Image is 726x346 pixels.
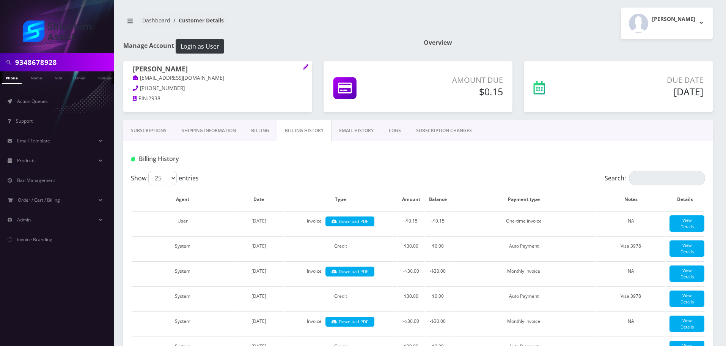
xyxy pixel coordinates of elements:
span: 2938 [148,95,160,102]
span: Order / Cart / Billing [18,197,60,203]
button: [PERSON_NAME] [621,8,713,39]
a: View Details [669,316,704,332]
h1: Billing History [131,155,315,163]
a: Name [27,71,46,83]
select: Showentries [148,171,177,185]
h1: Manage Account [123,39,412,54]
span: Action Queues [17,98,48,104]
a: Download PDF [325,216,374,227]
a: View Details [669,291,704,307]
a: PIN: [133,95,148,103]
td: System [132,261,234,286]
span: [DATE] [251,218,266,224]
th: Agent [132,188,234,210]
h5: $0.15 [409,86,503,97]
td: NA [597,261,665,286]
td: System [132,311,234,336]
a: View Details [669,240,704,257]
td: Credit [284,236,397,261]
th: Amount [398,188,424,210]
a: Phone [2,71,22,84]
a: Dashboard [142,17,170,24]
th: Notes [597,188,665,210]
img: Shluchim Assist [23,21,91,42]
h1: [PERSON_NAME] [133,65,303,74]
td: NA [597,311,665,336]
label: Search: [605,171,705,185]
td: -$0.15 [398,211,424,235]
input: Search: [629,171,705,185]
a: SUBSCRIPTION CHANGES [409,120,479,142]
a: Billing History [277,120,332,142]
td: $0.00 [425,286,451,311]
th: Date [234,188,283,210]
td: User [132,211,234,235]
h2: [PERSON_NAME] [652,16,695,22]
span: [DATE] [251,318,266,324]
span: Support [16,118,33,124]
a: Login as User [174,41,224,50]
a: Billing [244,120,277,142]
a: SIM [51,71,66,83]
label: Show entries [131,171,199,185]
th: Payment type [451,188,596,210]
li: Customer Details [170,16,224,24]
td: Auto Payment [451,286,596,311]
td: Credit [284,286,397,311]
td: Visa 3978 [597,236,665,261]
td: -$30.00 [398,261,424,286]
span: Products [17,157,36,164]
a: EMAIL HISTORY [332,120,381,142]
a: Download PDF [325,267,374,277]
td: -$30.00 [398,311,424,336]
a: Email [71,71,89,83]
td: $30.00 [398,236,424,261]
th: Balance [425,188,451,210]
td: System [132,236,234,261]
td: One-time invoice [451,211,596,235]
td: NA [597,211,665,235]
a: Company [94,71,120,83]
td: -$0.15 [425,211,451,235]
span: Invoice Branding [17,236,52,243]
td: Monthly invoice [451,311,596,336]
span: [DATE] [251,268,266,274]
span: Email Template [17,137,50,144]
h5: [DATE] [594,86,703,97]
td: Visa 3978 [597,286,665,311]
input: Search in Company [15,55,112,70]
td: $0.00 [425,236,451,261]
nav: breadcrumb [123,13,412,34]
p: Amount Due [409,74,503,86]
td: Invoice [284,211,397,235]
th: Type [284,188,397,210]
td: Invoice [284,311,397,336]
a: Shipping Information [174,120,244,142]
p: Due Date [594,74,703,86]
td: Monthly invoice [451,261,596,286]
span: Ban Management [17,177,55,183]
td: Invoice [284,261,397,286]
span: [PHONE_NUMBER] [140,85,185,92]
h1: Overview [424,39,713,46]
span: [DATE] [251,293,266,299]
a: Subscriptions [123,120,174,142]
span: [DATE] [251,243,266,249]
td: Auto Payment [451,236,596,261]
td: System [132,286,234,311]
td: -$30.00 [425,311,451,336]
span: Admin [17,216,31,223]
a: LOGS [381,120,409,142]
a: Download PDF [325,317,374,327]
a: [EMAIL_ADDRESS][DOMAIN_NAME] [133,74,224,82]
td: $30.00 [398,286,424,311]
th: Details [666,188,704,210]
a: View Details [669,265,704,282]
td: -$30.00 [425,261,451,286]
a: View Details [669,215,704,232]
button: Login as User [176,39,224,54]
